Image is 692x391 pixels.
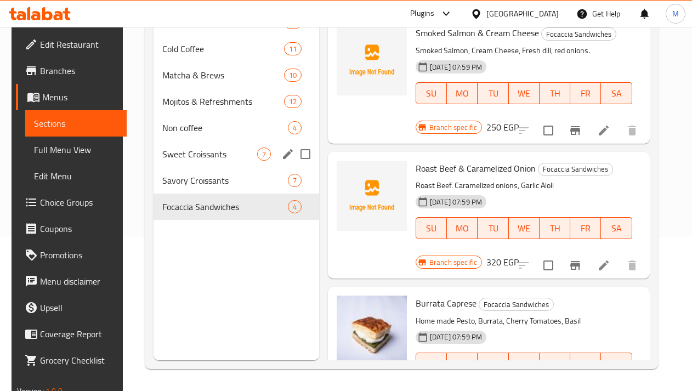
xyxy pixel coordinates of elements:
a: Edit Menu [25,163,127,189]
span: TH [544,220,566,236]
span: 4 [288,202,301,212]
span: FR [575,355,597,371]
span: Mojitos & Refreshments [162,95,283,108]
img: Smoked Salmon & Cream Cheese [337,25,407,95]
span: Coverage Report [40,327,118,341]
button: TU [478,217,508,239]
span: TH [544,355,566,371]
span: Coupons [40,222,118,235]
span: Focaccia Sandwiches [538,163,612,175]
button: WE [509,82,540,104]
span: [DATE] 07:59 PM [426,197,486,207]
span: Select to update [537,119,560,142]
button: SA [601,82,632,104]
span: 4 [288,123,301,133]
span: Branch specific [425,122,481,133]
span: 7 [258,149,270,160]
p: Roast Beef. Caramelized onions, Garlic Aioli [416,179,632,192]
button: MO [447,217,478,239]
h6: 250 EGP [486,120,519,135]
a: Sections [25,110,127,137]
a: Upsell [16,294,127,321]
div: Cold Coffee11 [154,36,319,62]
div: items [288,174,302,187]
div: Matcha & Brews10 [154,62,319,88]
span: FR [575,220,597,236]
span: M [672,8,679,20]
span: SA [605,220,627,236]
p: Home made Pesto, Burrata, Cherry Tomatoes, Basil [416,314,632,328]
span: TU [482,220,504,236]
button: edit [280,146,296,162]
button: MO [447,82,478,104]
span: Grocery Checklist [40,354,118,367]
button: TH [540,353,570,375]
button: SU [416,82,447,104]
span: Focaccia Sandwiches [479,298,553,311]
span: Sweet Croissants [162,148,257,161]
span: MO [451,220,473,236]
span: Edit Restaurant [40,38,118,51]
div: Focaccia Sandwiches [538,163,613,176]
button: FR [570,353,601,375]
span: SU [421,355,443,371]
span: TU [482,86,504,101]
button: delete [619,117,645,144]
span: SU [421,220,443,236]
button: SA [601,353,632,375]
span: 10 [285,70,301,81]
div: items [284,42,302,55]
div: Sweet Croissants7edit [154,141,319,167]
a: Grocery Checklist [16,347,127,373]
a: Coverage Report [16,321,127,347]
p: Smoked Salmon, Cream Cheese, Fresh dill, red onions. [416,44,632,58]
span: [DATE] 07:59 PM [426,62,486,72]
span: FR [575,86,597,101]
button: TH [540,82,570,104]
div: Non coffee4 [154,115,319,141]
button: WE [509,353,540,375]
span: SA [605,86,627,101]
span: Menus [42,90,118,104]
span: Savory Croissants [162,174,287,187]
span: Choice Groups [40,196,118,209]
span: Full Menu View [34,143,118,156]
button: TU [478,353,508,375]
span: WE [513,220,535,236]
span: Matcha & Brews [162,69,283,82]
div: items [257,148,271,161]
span: Non coffee [162,121,287,134]
span: Roast Beef & Caramelized Onion [416,160,536,177]
a: Coupons [16,216,127,242]
img: Roast Beef & Caramelized Onion [337,161,407,231]
button: Branch-specific-item [562,117,588,144]
button: TU [478,82,508,104]
div: Cold Coffee [162,42,283,55]
button: FR [570,217,601,239]
div: Savory Croissants7 [154,167,319,194]
span: TH [544,86,566,101]
h6: 320 EGP [486,254,519,270]
div: Mojitos & Refreshments12 [154,88,319,115]
div: [GEOGRAPHIC_DATA] [486,8,559,20]
span: 11 [285,44,301,54]
span: Focaccia Sandwiches [542,28,616,41]
span: SA [605,355,627,371]
a: Full Menu View [25,137,127,163]
button: Branch-specific-item [562,252,588,279]
img: Burrata Caprese [337,296,407,366]
span: Branches [40,64,118,77]
span: MO [451,86,473,101]
span: Focaccia Sandwiches [162,200,287,213]
span: Branch specific [425,257,481,268]
button: delete [619,252,645,279]
a: Edit menu item [597,124,610,137]
span: [DATE] 07:59 PM [426,332,486,342]
span: Upsell [40,301,118,314]
span: TU [482,355,504,371]
span: Smoked Salmon & Cream Cheese [416,25,539,41]
div: Focaccia Sandwiches [541,27,616,41]
span: Menu disclaimer [40,275,118,288]
span: Edit Menu [34,169,118,183]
